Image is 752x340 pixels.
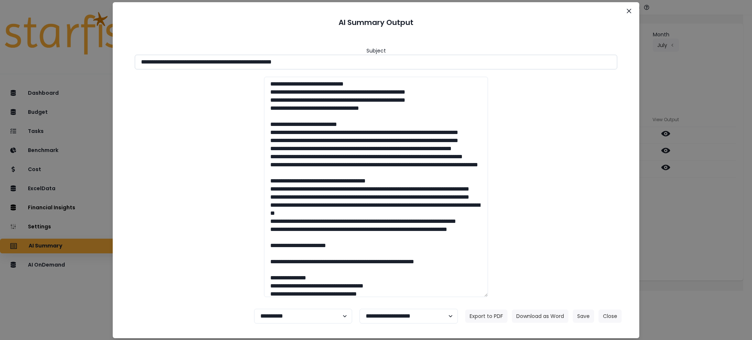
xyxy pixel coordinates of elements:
button: Export to PDF [465,310,507,323]
button: Close [623,5,635,17]
header: Subject [366,47,386,55]
button: Download as Word [512,310,568,323]
button: Close [599,310,622,323]
header: AI Summary Output [122,11,630,34]
button: Save [573,310,594,323]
